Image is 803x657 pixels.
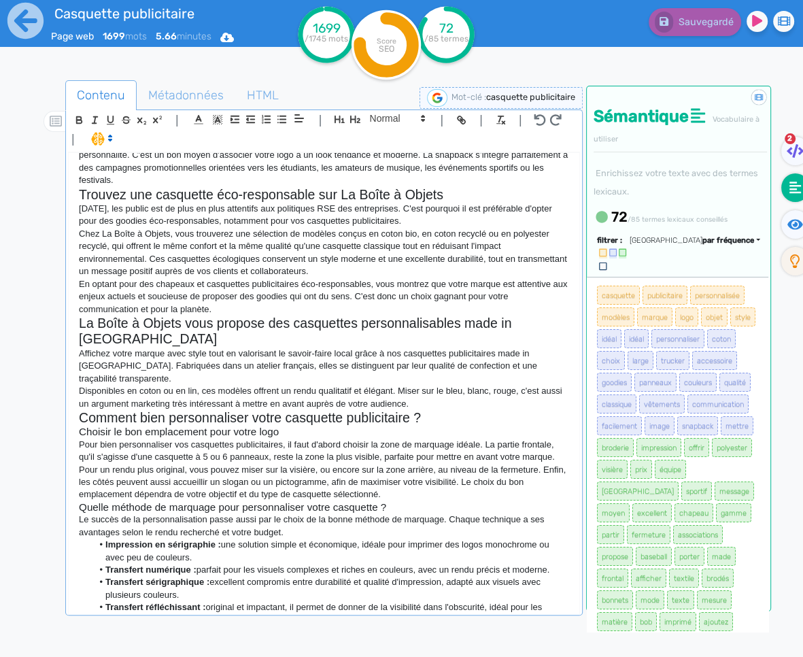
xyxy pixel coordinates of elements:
[79,316,569,348] h2: La Boîte à Objets vous propose des casquettes personnalisables made in [GEOGRAPHIC_DATA]
[440,111,443,129] span: |
[597,503,630,522] span: moyen
[632,503,672,522] span: excellent
[85,131,117,147] span: I.Assistant
[716,503,751,522] span: gamme
[645,416,674,435] span: image
[719,373,751,392] span: qualité
[707,547,736,566] span: made
[486,92,575,102] span: casquette publicitaire
[667,590,694,609] span: texte
[105,577,209,587] strong: Transfert sérigraphique :
[627,525,670,544] span: fermeture
[597,438,634,457] span: broderie
[630,235,760,247] div: [GEOGRAPHIC_DATA]
[103,31,125,42] b: 1699
[378,44,394,54] tspan: SEO
[156,31,177,42] b: 5.66
[105,539,221,550] strong: Impression en sérigraphie :
[79,278,569,316] p: En optant pour des chapeaux et casquettes publicitaires éco-responsables, vous montrez que votre ...
[92,564,570,576] li: parfait pour les visuels complexes et riches en couleurs, avec un rendu précis et moderne.
[594,115,759,144] span: Vocabulaire à utiliser
[66,77,136,114] span: Contenu
[597,329,621,348] span: idéal
[92,576,570,601] li: excellent compromis entre durabilité et qualité d'impression, adapté aux visuels avec plusieurs c...
[71,130,75,148] span: |
[79,385,569,410] p: Disponibles en coton ou en lin, ces modèles offrent un rendu qualitatif et élégant. Miser sur le ...
[669,569,699,588] span: textile
[628,351,653,370] span: large
[673,525,723,544] span: associations
[55,79,66,90] img: tab_domain_overview_orange.svg
[655,460,686,479] span: équipe
[707,329,736,348] span: coton
[519,111,522,129] span: |
[611,209,628,225] b: 72
[22,22,33,33] img: logo_orange.svg
[319,111,322,129] span: |
[92,601,570,626] li: original et impactant, il permet de donner de la visibilité dans l'obscurité, idéal pour les évén...
[702,569,734,588] span: brodés
[103,31,147,42] span: mots
[637,307,672,326] span: marque
[636,590,664,609] span: mode
[70,80,105,89] div: Domaine
[636,547,672,566] span: baseball
[597,590,633,609] span: bonnets
[156,31,211,42] span: minutes
[597,525,624,544] span: partir
[679,16,734,28] span: Sauvegardé
[594,107,767,146] h4: Sémantique
[628,215,728,224] small: /85 termes lexicaux conseillés
[643,286,687,305] span: publicitaire
[651,329,704,348] span: personnaliser
[169,80,208,89] div: Mots-clés
[22,35,33,46] img: website_grey.svg
[679,373,717,392] span: couleurs
[675,307,698,326] span: logo
[305,34,348,44] tspan: /1745 mots
[290,110,309,127] span: Aligment
[597,460,628,479] span: visière
[730,307,755,326] span: style
[597,569,628,588] span: frontal
[427,89,447,107] img: google-serp-logo.png
[594,168,758,197] small: Enrichissez votre texte avec des termes lexicaux.
[105,565,197,575] strong: Transfert numérique :
[597,612,632,631] span: matière
[65,80,137,111] a: Contenu
[376,37,396,46] tspan: Score
[105,602,205,612] strong: Transfert réfléchissant :
[79,439,569,464] p: Pour bien personnaliser vos casquettes publicitaires, il faut d'abord choisir la zone de marquage...
[597,547,633,566] span: propose
[92,539,570,564] li: une solution simple et économique, idéale pour imprimer des logos monochrome ou avec peu de coule...
[79,501,569,513] h3: Quelle méthode de marquage pour personnaliser votre casquette ?
[79,426,569,438] h3: Choisir le bon emplacement pour votre logo
[715,482,754,501] span: message
[479,111,483,129] span: |
[597,351,625,370] span: choix
[236,77,290,114] span: HTML
[660,612,696,631] span: imprimé
[597,394,636,414] span: classique
[79,228,569,278] p: Chez La Boîte à Objets, vous trouverez une sélection de modèles conçus en coton bio, en coton rec...
[451,92,486,102] span: Mot-clé :
[312,20,340,36] tspan: 1699
[79,203,569,228] p: [DATE], les public est de plus en plus attentifs aux politiques RSE des entreprises. C'est pourqu...
[692,351,737,370] span: accessoire
[631,569,666,588] span: afficher
[712,438,752,457] span: polyester
[79,464,569,501] p: Pour un rendu plus original, vous pouvez miser sur la visière, ou encore sur la zone arrière, au ...
[137,77,235,114] span: Métadonnées
[597,286,640,305] span: casquette
[175,111,179,129] span: |
[635,612,657,631] span: bob
[424,34,468,44] tspan: /85 termes
[699,612,733,631] span: ajoutez
[597,416,642,435] span: facilement
[630,460,652,479] span: prix
[235,80,290,111] a: HTML
[597,482,679,501] span: [GEOGRAPHIC_DATA]
[702,236,754,245] span: par fréquence
[701,307,728,326] span: objet
[597,307,634,326] span: modèles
